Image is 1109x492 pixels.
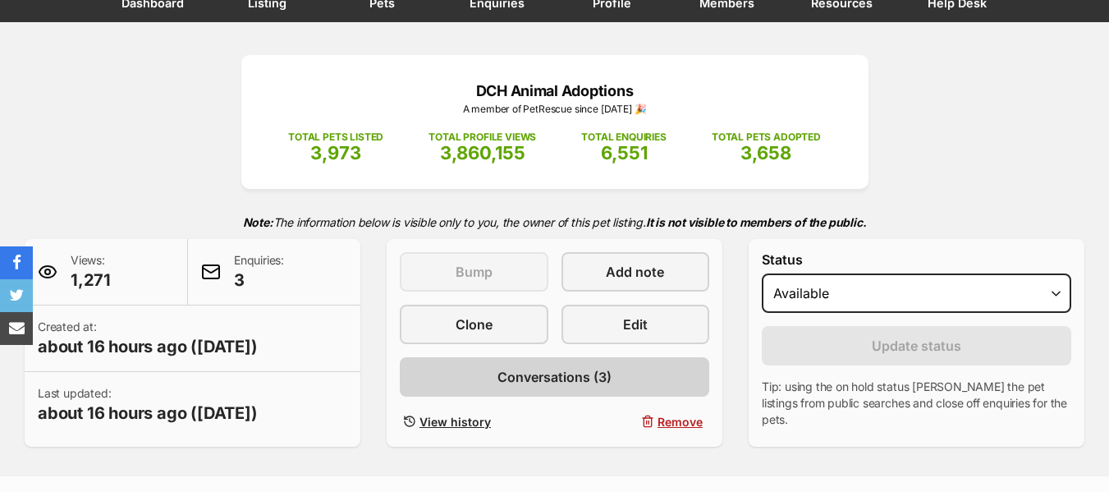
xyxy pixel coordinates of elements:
a: Add note [561,252,710,292]
span: 1,271 [71,269,111,292]
p: Views: [71,252,111,292]
span: 3,860,155 [440,142,525,163]
span: 6,551 [601,142,648,163]
span: about 16 hours ago ([DATE]) [38,335,258,358]
p: TOTAL ENQUIRIES [581,130,666,145]
a: View history [400,410,548,434]
button: Bump [400,252,548,292]
span: Clone [456,315,493,334]
label: Status [762,252,1071,267]
p: Last updated: [38,385,258,425]
p: A member of PetRescue since [DATE] 🎉 [266,102,844,117]
a: Conversations (3) [400,357,709,397]
span: Remove [658,413,703,430]
strong: It is not visible to members of the public. [646,215,867,229]
span: Add note [606,262,664,282]
span: about 16 hours ago ([DATE]) [38,402,258,425]
p: The information below is visible only to you, the owner of this pet listing. [25,205,1084,239]
a: Clone [400,305,548,344]
span: 3 [234,269,284,292]
p: Created at: [38,319,258,358]
p: TOTAL PROFILE VIEWS [428,130,536,145]
span: Bump [456,262,493,282]
p: TOTAL PETS LISTED [288,130,383,145]
strong: Note: [243,215,273,229]
span: View history [419,413,491,430]
span: 3,658 [740,142,791,163]
button: Remove [561,410,710,434]
p: Tip: using the on hold status [PERSON_NAME] the pet listings from public searches and close off e... [762,379,1071,428]
p: TOTAL PETS ADOPTED [712,130,821,145]
span: Conversations (3) [497,367,612,387]
span: Update status [872,336,961,356]
span: Edit [623,315,648,334]
span: 3,973 [310,142,361,163]
button: Update status [762,326,1071,366]
a: Edit [561,305,710,344]
p: DCH Animal Adoptions [266,80,844,102]
p: Enquiries: [234,252,284,292]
